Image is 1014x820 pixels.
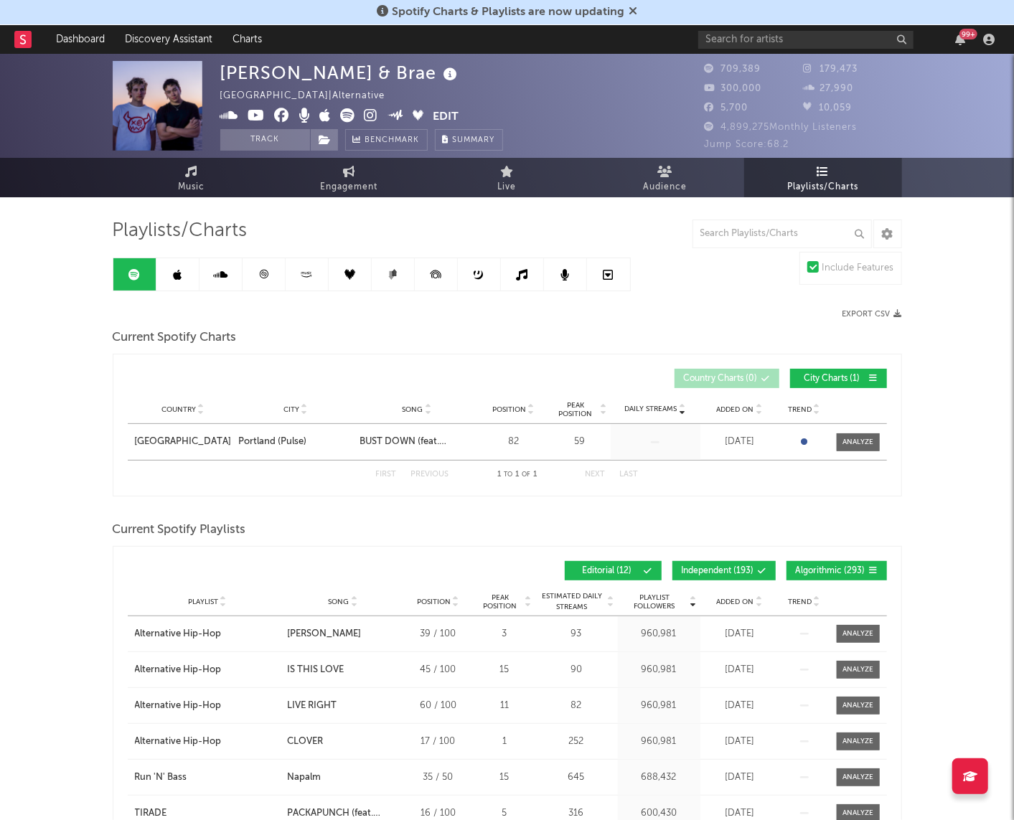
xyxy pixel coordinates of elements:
[698,31,914,49] input: Search for artists
[522,471,530,478] span: of
[672,561,776,580] button: Independent(193)
[478,699,532,713] div: 11
[113,222,248,240] span: Playlists/Charts
[620,471,639,479] button: Last
[161,405,196,414] span: Country
[406,770,471,785] div: 35 / 50
[586,158,744,197] a: Audience
[328,598,349,606] span: Song
[682,567,754,575] span: Independent ( 193 )
[135,627,222,641] div: Alternative Hip-Hop
[406,735,471,749] div: 17 / 100
[220,88,402,105] div: [GEOGRAPHIC_DATA] | Alternative
[704,435,776,449] div: [DATE]
[704,699,776,713] div: [DATE]
[222,25,272,54] a: Charts
[790,369,887,388] button: City Charts(1)
[411,471,449,479] button: Previous
[478,466,557,484] div: 1 1 1
[376,471,397,479] button: First
[113,522,246,539] span: Current Spotify Playlists
[135,627,280,641] a: Alternative Hip-Hop
[822,260,894,277] div: Include Features
[287,627,361,641] div: [PERSON_NAME]
[478,735,532,749] div: 1
[406,699,471,713] div: 60 / 100
[705,103,748,113] span: 5,700
[788,598,812,606] span: Trend
[959,29,977,39] div: 99 +
[586,471,606,479] button: Next
[553,435,607,449] div: 59
[433,108,459,126] button: Edit
[796,567,865,575] span: Algorithmic ( 293 )
[220,61,461,85] div: [PERSON_NAME] & Brae
[135,770,187,785] div: Run 'N' Bass
[705,140,789,149] span: Jump Score: 68.2
[188,598,218,606] span: Playlist
[135,699,280,713] a: Alternative Hip-Hop
[135,699,222,713] div: Alternative Hip-Hop
[717,598,754,606] span: Added On
[539,627,614,641] div: 93
[365,132,420,149] span: Benchmark
[403,405,423,414] span: Song
[705,123,858,132] span: 4,899,275 Monthly Listeners
[621,699,697,713] div: 960,981
[239,435,307,449] div: Portland (Pulse)
[287,663,344,677] div: IS THIS LOVE
[46,25,115,54] a: Dashboard
[693,220,872,248] input: Search Playlists/Charts
[435,129,503,151] button: Summary
[704,735,776,749] div: [DATE]
[478,593,523,611] span: Peak Position
[621,663,697,677] div: 960,981
[787,179,858,196] span: Playlists/Charts
[625,404,677,415] span: Daily Streams
[643,179,687,196] span: Audience
[704,627,776,641] div: [DATE]
[482,435,546,449] div: 82
[704,770,776,785] div: [DATE]
[178,179,205,196] span: Music
[239,435,353,449] a: Portland (Pulse)
[539,591,606,613] span: Estimated Daily Streams
[135,663,222,677] div: Alternative Hip-Hop
[717,405,754,414] span: Added On
[360,435,474,449] a: BUST DOWN (feat. TiaCorine)
[135,435,232,449] a: [GEOGRAPHIC_DATA]
[392,6,624,18] span: Spotify Charts & Playlists are now updating
[675,369,779,388] button: Country Charts(0)
[220,129,310,151] button: Track
[744,158,902,197] a: Playlists/Charts
[705,84,762,93] span: 300,000
[553,401,598,418] span: Peak Position
[803,84,853,93] span: 27,990
[574,567,640,575] span: Editorial ( 12 )
[803,65,858,74] span: 179,473
[621,627,697,641] div: 960,981
[788,405,812,414] span: Trend
[539,699,614,713] div: 82
[787,561,887,580] button: Algorithmic(293)
[406,627,471,641] div: 39 / 100
[113,158,271,197] a: Music
[478,663,532,677] div: 15
[539,663,614,677] div: 90
[287,699,337,713] div: LIVE RIGHT
[406,663,471,677] div: 45 / 100
[621,770,697,785] div: 688,432
[135,663,280,677] a: Alternative Hip-Hop
[684,374,758,383] span: Country Charts ( 0 )
[504,471,512,478] span: to
[135,770,280,785] a: Run 'N' Bass
[539,735,614,749] div: 252
[478,627,532,641] div: 3
[704,663,776,677] div: [DATE]
[492,405,526,414] span: Position
[803,103,852,113] span: 10,059
[498,179,517,196] span: Live
[621,735,697,749] div: 960,981
[705,65,761,74] span: 709,389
